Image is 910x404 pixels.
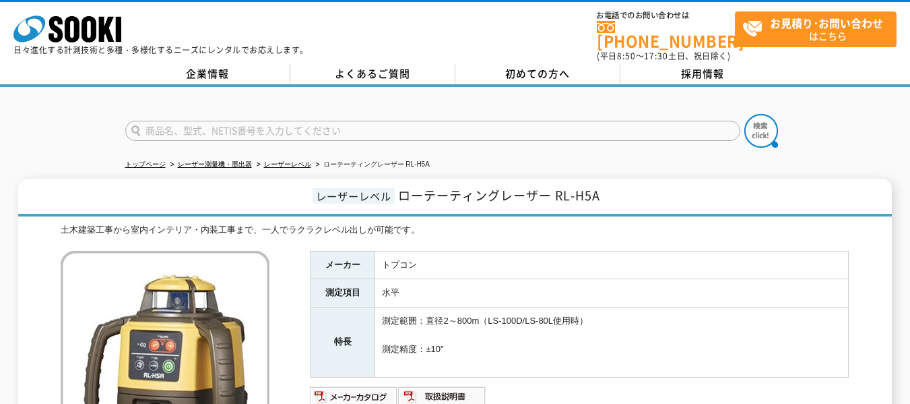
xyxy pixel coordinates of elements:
td: トプコン [375,251,849,279]
a: トップページ [125,161,166,168]
p: 日々進化する計測技術と多種・多様化するニーズにレンタルでお応えします。 [13,46,308,54]
span: はこちら [742,12,896,46]
a: 企業情報 [125,64,290,84]
th: 測定項目 [311,279,375,308]
span: 初めての方へ [505,66,570,81]
strong: お見積り･お問い合わせ [770,15,883,31]
input: 商品名、型式、NETIS番号を入力してください [125,121,740,141]
span: 8:50 [617,50,636,62]
span: レーザーレベル [313,188,395,204]
a: 初めての方へ [455,64,620,84]
span: ローテーティングレーザー RL-H5A [398,186,600,204]
td: 測定範囲：直径2～800m（LS-100D/LS-80L使用時） 測定精度：±10″ [375,308,849,378]
span: (平日 ～ 土日、祝日除く) [597,50,730,62]
th: メーカー [311,251,375,279]
th: 特長 [311,308,375,378]
a: レーザー測量機・墨出器 [178,161,252,168]
span: お電話でのお問い合わせは [597,11,735,20]
a: 採用情報 [620,64,785,84]
span: 17:30 [644,50,668,62]
a: よくあるご質問 [290,64,455,84]
a: レーザーレベル [264,161,311,168]
li: ローテーティングレーザー RL-H5A [313,158,430,172]
a: [PHONE_NUMBER] [597,21,735,49]
td: 水平 [375,279,849,308]
div: 土木建築工事から室内インテリア・内装工事まで、一人でラクラクレベル出しが可能です。 [61,223,849,237]
img: btn_search.png [744,114,778,148]
a: お見積り･お問い合わせはこちら [735,11,897,47]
